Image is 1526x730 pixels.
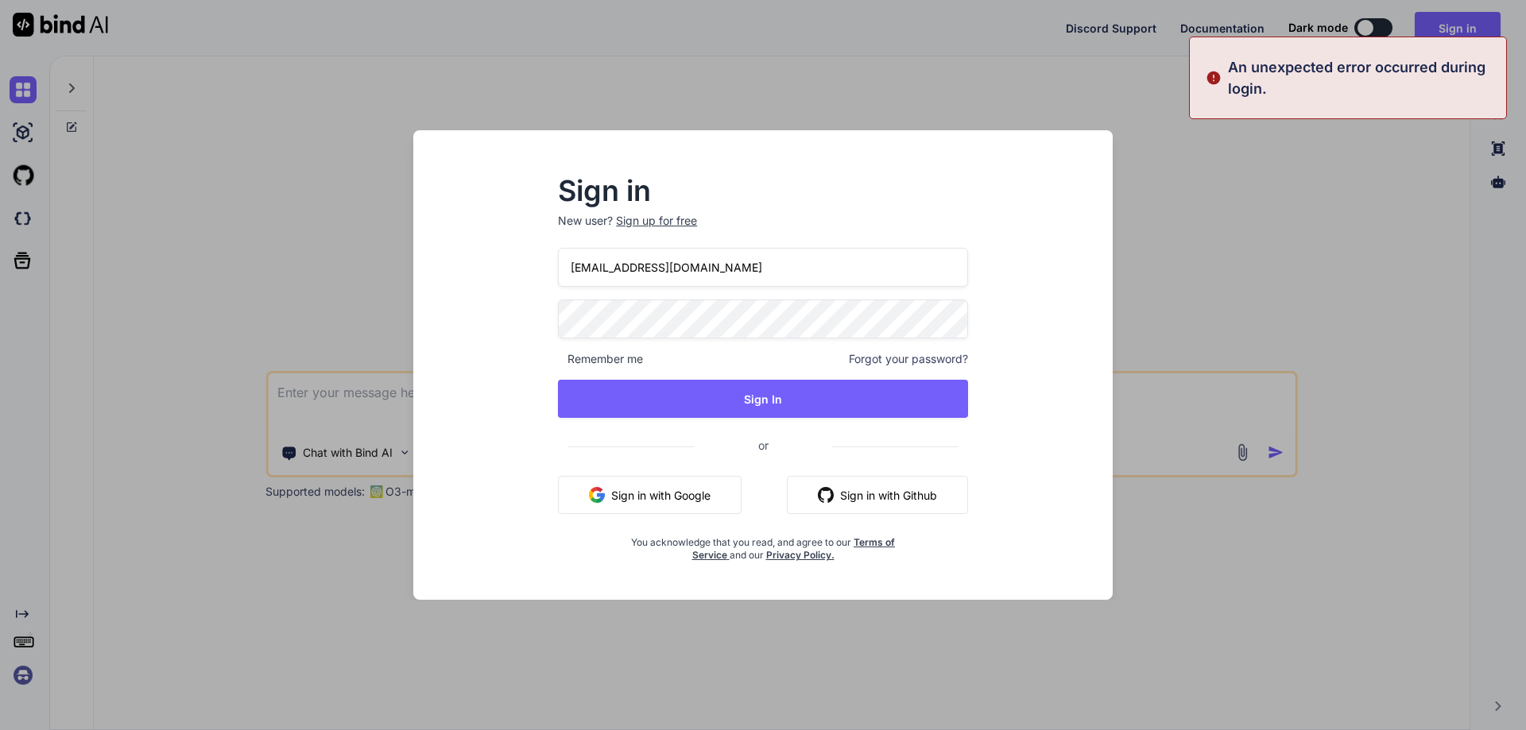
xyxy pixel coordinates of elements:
span: or [695,426,832,465]
div: You acknowledge that you read, and agree to our and our [626,527,900,562]
p: New user? [558,213,968,248]
a: Terms of Service [692,536,896,561]
span: Remember me [558,351,643,367]
a: Privacy Policy. [766,549,835,561]
button: Sign in with Github [787,476,968,514]
h2: Sign in [558,178,968,203]
span: Forgot your password? [849,351,968,367]
input: Login or Email [558,248,968,287]
img: google [589,487,605,503]
p: An unexpected error occurred during login. [1228,56,1497,99]
img: github [818,487,834,503]
img: alert [1206,56,1222,99]
div: Sign up for free [616,213,697,229]
button: Sign in with Google [558,476,742,514]
button: Sign In [558,380,968,418]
